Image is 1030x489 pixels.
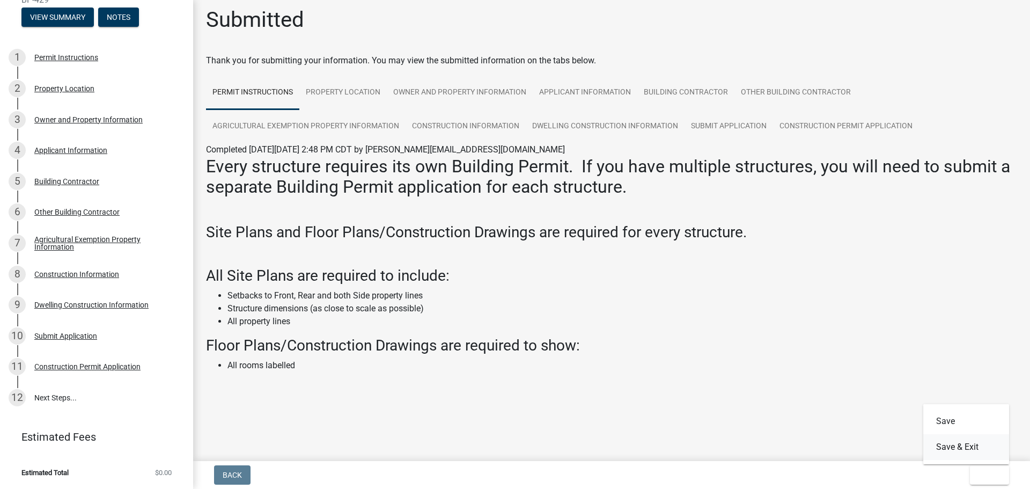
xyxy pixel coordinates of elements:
a: Construction Information [406,110,526,144]
div: 8 [9,266,26,283]
div: Construction Information [34,271,119,278]
span: Back [223,471,242,479]
div: Other Building Contractor [34,208,120,216]
button: Save [923,408,1009,434]
a: Building Contractor [637,76,734,110]
div: 4 [9,142,26,159]
button: Exit [970,465,1009,485]
div: Exit [923,404,1009,464]
li: All property lines [227,315,1017,328]
li: Structure dimensions (as close to scale as possible) [227,302,1017,315]
span: Estimated Total [21,469,69,476]
span: Exit [979,471,994,479]
div: Applicant Information [34,147,107,154]
div: Property Location [34,85,94,92]
div: Submit Application [34,332,97,340]
button: Back [214,465,251,485]
div: Agricultural Exemption Property Information [34,236,176,251]
div: 6 [9,203,26,221]
div: Dwelling Construction Information [34,301,149,309]
div: 10 [9,327,26,345]
a: Permit Instructions [206,76,299,110]
button: Notes [98,8,139,27]
div: 12 [9,389,26,406]
span: $0.00 [155,469,172,476]
div: 3 [9,111,26,128]
button: View Summary [21,8,94,27]
h2: Every structure requires its own Building Permit. If you have multiple structures, you will need ... [206,156,1017,198]
div: 5 [9,173,26,190]
div: 9 [9,296,26,313]
div: 1 [9,49,26,66]
a: Estimated Fees [9,426,176,448]
div: Construction Permit Application [34,363,141,370]
div: 2 [9,80,26,97]
a: Owner and Property Information [387,76,533,110]
a: Agricultural Exemption Property Information [206,110,406,144]
button: Save & Exit [923,434,1009,460]
div: Building Contractor [34,178,99,185]
a: Property Location [299,76,387,110]
a: Dwelling Construction Information [526,110,685,144]
div: 7 [9,235,26,252]
a: Other Building Contractor [734,76,857,110]
wm-modal-confirm: Notes [98,13,139,22]
wm-modal-confirm: Summary [21,13,94,22]
h3: All Site Plans are required to include: [206,267,1017,285]
a: Construction Permit Application [773,110,919,144]
a: Applicant Information [533,76,637,110]
div: Owner and Property Information [34,116,143,123]
li: All rooms labelled [227,359,1017,372]
div: Permit Instructions [34,54,98,61]
li: Setbacks to Front, Rear and both Side property lines [227,289,1017,302]
h1: Submitted [206,7,304,33]
h3: Floor Plans/Construction Drawings are required to show: [206,337,1017,355]
div: 11 [9,358,26,375]
h3: Site Plans and Floor Plans/Construction Drawings are required for every structure. [206,223,1017,242]
div: Thank you for submitting your information. You may view the submitted information on the tabs below. [206,54,1017,67]
a: Submit Application [685,110,773,144]
span: Completed [DATE][DATE] 2:48 PM CDT by [PERSON_NAME][EMAIL_ADDRESS][DOMAIN_NAME] [206,144,565,155]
